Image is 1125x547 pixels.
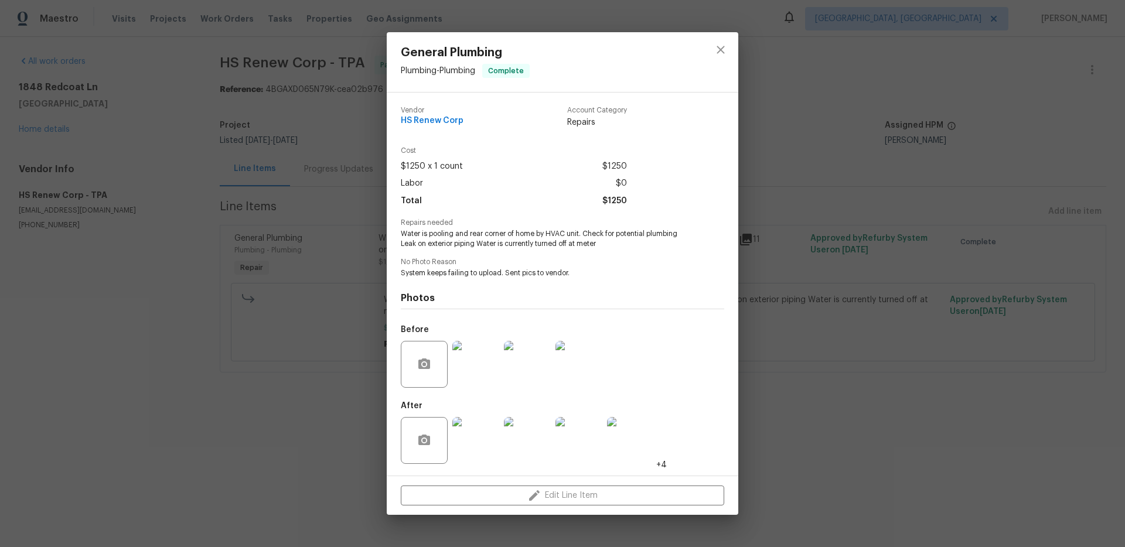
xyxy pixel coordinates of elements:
span: Complete [483,65,529,77]
span: Account Category [567,107,627,114]
span: Labor [401,175,423,192]
span: Plumbing - Plumbing [401,67,475,75]
span: Cost [401,147,627,155]
span: No Photo Reason [401,258,724,266]
span: $1250 [602,193,627,210]
span: $1250 x 1 count [401,158,463,175]
span: Repairs needed [401,219,724,227]
span: Repairs [567,117,627,128]
span: System keeps failing to upload. Sent pics to vendor. [401,268,692,278]
span: +4 [656,459,667,471]
span: Vendor [401,107,463,114]
span: HS Renew Corp [401,117,463,125]
span: $0 [616,175,627,192]
span: $1250 [602,158,627,175]
button: close [707,36,735,64]
h4: Photos [401,292,724,304]
span: Total [401,193,422,210]
h5: After [401,402,422,410]
span: Water is pooling and rear corner of home by HVAC unit. Check for potential plumbing Leak on exter... [401,229,692,249]
span: General Plumbing [401,46,530,59]
h5: Before [401,326,429,334]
